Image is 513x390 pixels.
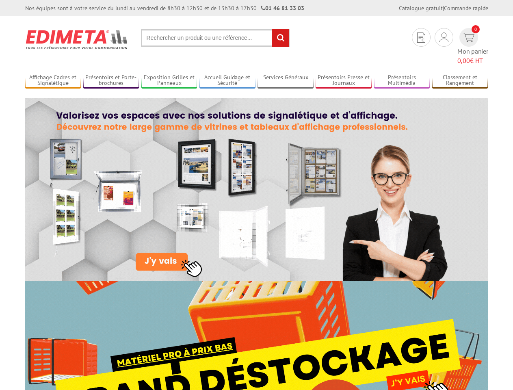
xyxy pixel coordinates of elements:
span: Mon panier [457,47,488,65]
span: 0,00 [457,56,470,65]
a: Classement et Rangement [432,74,488,87]
a: Présentoirs Presse et Journaux [316,74,372,87]
input: rechercher [272,29,289,47]
img: devis rapide [417,32,425,43]
img: devis rapide [463,33,474,42]
a: Présentoirs et Porte-brochures [83,74,139,87]
a: Catalogue gratuit [399,4,443,12]
span: € HT [457,56,488,65]
img: Présentoir, panneau, stand - Edimeta - PLV, affichage, mobilier bureau, entreprise [25,24,129,54]
a: Présentoirs Multimédia [374,74,430,87]
a: devis rapide 0 Mon panier 0,00€ HT [457,28,488,65]
input: Rechercher un produit ou une référence... [141,29,290,47]
a: Affichage Cadres et Signalétique [25,74,81,87]
div: Nos équipes sont à votre service du lundi au vendredi de 8h30 à 12h30 et de 13h30 à 17h30 [25,4,304,12]
span: 0 [472,25,480,33]
div: | [399,4,488,12]
a: Exposition Grilles et Panneaux [141,74,197,87]
a: Accueil Guidage et Sécurité [199,74,255,87]
a: Commande rapide [444,4,488,12]
a: Services Généraux [258,74,314,87]
img: devis rapide [439,32,448,42]
strong: 01 46 81 33 03 [261,4,304,12]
